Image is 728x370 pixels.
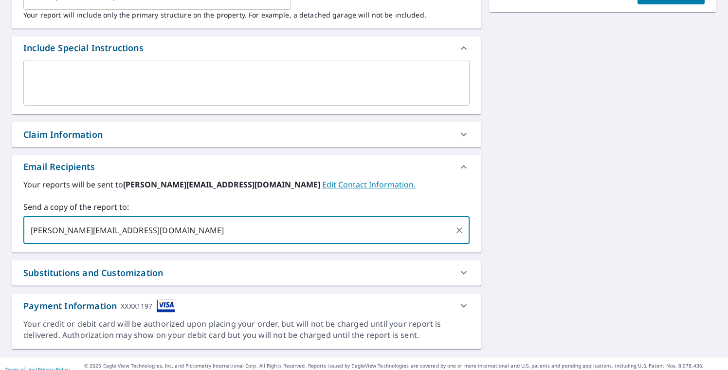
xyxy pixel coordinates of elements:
[12,37,481,60] div: Include Special Instructions
[23,128,103,141] div: Claim Information
[23,10,470,20] p: Your report will include only the primary structure on the property. For example, a detached gara...
[23,160,95,173] div: Email Recipients
[12,294,481,318] div: Payment InformationXXXX1197cardImage
[23,299,175,313] div: Payment Information
[157,299,175,313] img: cardImage
[453,223,466,237] button: Clear
[23,179,470,190] label: Your reports will be sent to
[23,41,144,55] div: Include Special Instructions
[23,318,470,341] div: Your credit or debit card will be authorized upon placing your order, but will not be charged unt...
[23,266,163,279] div: Substitutions and Customization
[12,122,481,147] div: Claim Information
[12,155,481,179] div: Email Recipients
[121,299,152,313] div: XXXX1197
[23,201,470,213] label: Send a copy of the report to:
[123,179,322,190] b: [PERSON_NAME][EMAIL_ADDRESS][DOMAIN_NAME]
[322,179,416,190] a: EditContactInfo
[12,260,481,285] div: Substitutions and Customization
